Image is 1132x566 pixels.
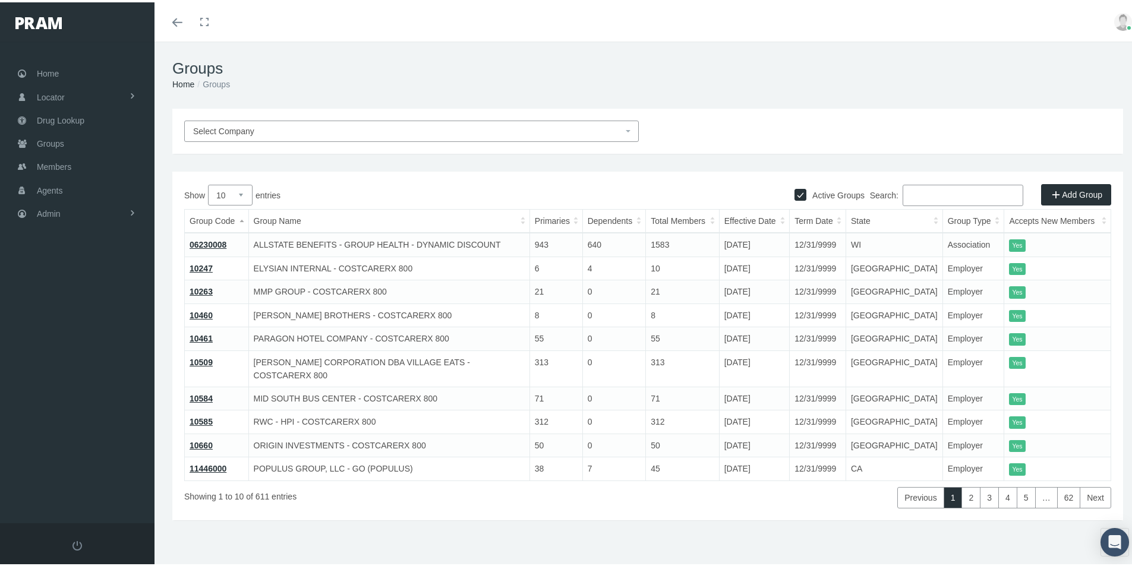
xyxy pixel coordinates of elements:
[790,325,846,349] td: 12/31/9999
[15,15,62,27] img: PRAM_20_x_78.png
[846,408,942,432] td: [GEOGRAPHIC_DATA]
[1009,438,1025,450] itemstyle: Yes
[646,431,719,455] td: 50
[942,230,1004,254] td: Association
[790,230,846,254] td: 12/31/9999
[1009,414,1025,426] itemstyle: Yes
[846,278,942,302] td: [GEOGRAPHIC_DATA]
[942,207,1004,231] th: Group Type: activate to sort column ascending
[846,384,942,408] td: [GEOGRAPHIC_DATA]
[37,107,84,129] span: Drug Lookup
[194,75,230,88] li: Groups
[529,301,582,325] td: 8
[790,455,846,479] td: 12/31/9999
[248,301,529,325] td: [PERSON_NAME] BROTHERS - COSTCARERX 800
[646,384,719,408] td: 71
[719,348,789,384] td: [DATE]
[719,384,789,408] td: [DATE]
[719,325,789,349] td: [DATE]
[1009,308,1025,320] itemstyle: Yes
[944,485,963,506] a: 1
[529,254,582,278] td: 6
[1041,182,1111,203] a: Add Group
[190,355,213,365] a: 10509
[790,408,846,432] td: 12/31/9999
[248,325,529,349] td: PARAGON HOTEL COMPANY - COSTCARERX 800
[190,308,213,318] a: 10460
[208,182,253,203] select: Showentries
[790,278,846,302] td: 12/31/9999
[646,278,719,302] td: 21
[942,325,1004,349] td: Employer
[846,325,942,349] td: [GEOGRAPHIC_DATA]
[190,438,213,448] a: 10660
[37,200,61,223] span: Admin
[790,301,846,325] td: 12/31/9999
[719,408,789,432] td: [DATE]
[719,254,789,278] td: [DATE]
[248,455,529,479] td: POPULUS GROUP, LLC - GO (POPULUS)
[790,384,846,408] td: 12/31/9999
[37,177,63,200] span: Agents
[942,278,1004,302] td: Employer
[193,124,254,134] span: Select Company
[582,230,646,254] td: 640
[846,254,942,278] td: [GEOGRAPHIC_DATA]
[719,301,789,325] td: [DATE]
[248,384,529,408] td: MID SOUTH BUS CENTER - COSTCARERX 800
[1009,331,1025,343] itemstyle: Yes
[942,254,1004,278] td: Employer
[719,207,789,231] th: Effective Date: activate to sort column ascending
[1009,355,1025,367] itemstyle: Yes
[846,230,942,254] td: WI
[942,384,1004,408] td: Employer
[582,207,646,231] th: Dependents: activate to sort column ascending
[172,77,194,87] a: Home
[248,254,529,278] td: ELYSIAN INTERNAL - COSTCARERX 800
[806,186,865,200] label: Active Groups
[1009,284,1025,296] itemstyle: Yes
[942,455,1004,479] td: Employer
[646,230,719,254] td: 1583
[790,207,846,231] th: Term Date: activate to sort column ascending
[646,325,719,349] td: 55
[846,348,942,384] td: [GEOGRAPHIC_DATA]
[37,153,71,176] span: Members
[1035,485,1058,506] a: …
[903,182,1023,204] input: Search:
[529,384,582,408] td: 71
[998,485,1017,506] a: 4
[1004,207,1111,231] th: Accepts New Members: activate to sort column ascending
[190,331,213,341] a: 10461
[790,348,846,384] td: 12/31/9999
[37,60,59,83] span: Home
[942,431,1004,455] td: Employer
[646,254,719,278] td: 10
[529,431,582,455] td: 50
[646,408,719,432] td: 312
[980,485,999,506] a: 3
[961,485,980,506] a: 2
[1017,485,1036,506] a: 5
[582,301,646,325] td: 0
[248,230,529,254] td: ALLSTATE BENEFITS - GROUP HEALTH - DYNAMIC DISCOUNT
[846,431,942,455] td: [GEOGRAPHIC_DATA]
[646,455,719,479] td: 45
[719,230,789,254] td: [DATE]
[582,348,646,384] td: 0
[846,455,942,479] td: CA
[582,455,646,479] td: 7
[248,431,529,455] td: ORIGIN INVESTMENTS - COSTCARERX 800
[248,348,529,384] td: [PERSON_NAME] CORPORATION DBA VILLAGE EATS - COSTCARERX 800
[719,455,789,479] td: [DATE]
[582,254,646,278] td: 4
[529,348,582,384] td: 313
[1101,526,1129,554] div: Open Intercom Messenger
[846,207,942,231] th: State: activate to sort column ascending
[1009,261,1025,273] itemstyle: Yes
[172,57,1123,75] h1: Groups
[248,408,529,432] td: RWC - HPI - COSTCARERX 800
[582,408,646,432] td: 0
[582,384,646,408] td: 0
[582,431,646,455] td: 0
